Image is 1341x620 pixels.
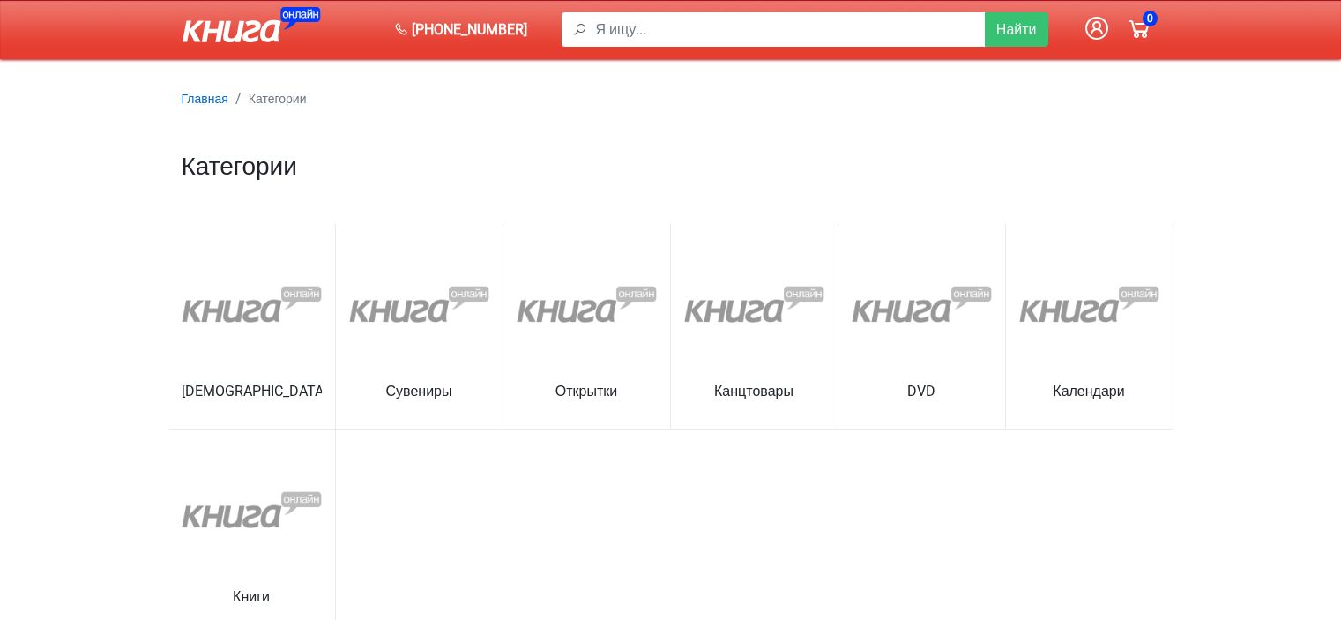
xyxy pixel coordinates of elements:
[1019,385,1159,411] a: Календари
[182,92,228,106] small: Главная
[182,152,1160,182] h1: Категории
[349,385,489,411] a: Сувениры
[182,590,322,616] a: Книги
[412,19,527,41] span: [PHONE_NUMBER]
[1143,11,1158,26] span: 0
[517,385,657,411] a: Открытки
[684,385,824,411] a: Канцтовары
[182,385,322,411] a: [DEMOGRAPHIC_DATA]
[249,92,307,106] small: Категории
[1118,7,1160,52] a: 0
[387,12,534,48] a: [PHONE_NUMBER]
[596,12,986,47] input: Я ищу...
[985,12,1048,47] button: Найти
[182,90,228,107] a: Главная
[852,385,992,411] a: DVD
[182,88,1160,109] nav: breadcrumb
